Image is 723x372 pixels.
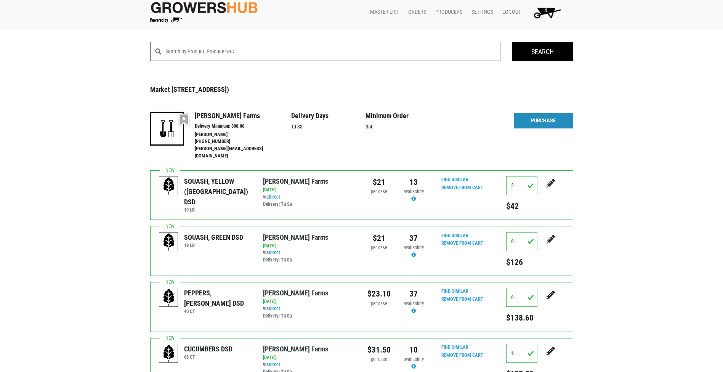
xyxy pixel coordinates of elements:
div: via [263,194,356,208]
img: placeholder-variety-43d6402dacf2d531de610a020419775a.svg [159,344,178,363]
h3: Market [STREET_ADDRESS]) [150,85,573,94]
a: Purchase [514,113,573,129]
div: 10 [402,344,425,356]
div: per case [367,244,391,252]
a: Logout [496,5,524,19]
a: Find Similar [441,288,468,294]
div: $23.10 [367,288,391,300]
p: $50 [366,123,440,131]
div: Delivery: Tu Sa [263,313,356,320]
div: via [263,305,356,320]
img: Cart [530,5,564,20]
p: Tu Sa [291,123,366,131]
h6: 68 CT [184,354,232,360]
img: original-fc7597fdc6adbb9d0e2ae620e786d1a2.jpg [150,0,258,14]
img: 16-a7ead4628f8e1841ef7647162d388ade.png [150,112,184,146]
a: Settings [465,5,496,19]
img: placeholder-variety-43d6402dacf2d531de610a020419775a.svg [159,232,178,252]
div: Delivery: Tu Sa [263,257,356,264]
a: Find Similar [441,232,468,238]
div: via [263,249,356,264]
a: Direct [269,194,280,200]
div: [DATE] [263,354,356,361]
span: 4 [544,7,547,14]
div: $21 [367,232,391,244]
a: [PERSON_NAME] Farms [263,345,328,353]
h6: 19 LB [184,207,252,213]
h5: $138.60 [506,313,537,323]
li: Delivery Minimum: 300.00 [195,123,291,130]
div: 37 [402,288,425,300]
h5: $42 [506,201,537,211]
a: Direct [269,362,280,367]
a: Direct [269,250,280,255]
div: SQUASH, GREEN DSD [184,232,243,242]
a: Producers [429,5,465,19]
a: [PERSON_NAME] Farms [263,177,328,185]
h5: $126 [506,257,537,267]
h4: Delivery Days [291,112,366,120]
img: Powered by Big Wheelbarrow [150,18,182,23]
h4: [PERSON_NAME] Farms [195,112,291,120]
a: Orders [402,5,429,19]
img: placeholder-variety-43d6402dacf2d531de610a020419775a.svg [159,288,178,307]
input: Search [512,42,573,61]
span: availability [404,245,424,250]
a: Direct [269,306,280,311]
div: PEPPERS, [PERSON_NAME] DSD [184,288,252,308]
div: per case [367,188,391,196]
img: placeholder-variety-43d6402dacf2d531de610a020419775a.svg [159,176,178,196]
div: 37 [402,232,425,244]
div: per case [367,356,391,363]
input: Remove From Cart [437,239,488,248]
li: [PHONE_NUMBER] [195,138,291,145]
a: 4 [524,5,567,20]
input: Qty [506,232,537,251]
div: [DATE] [263,242,356,250]
a: [PERSON_NAME] Farms [263,233,328,241]
span: availability [404,301,424,306]
div: [DATE] [263,298,356,305]
input: Search by Product, Producer etc. [165,42,501,61]
div: 13 [402,176,425,188]
h4: Minimum Order [366,112,440,120]
a: [PERSON_NAME] Farms [263,289,328,297]
a: Find Similar [441,176,468,182]
div: [DATE] [263,186,356,194]
div: CUCUMBERS DSD [184,344,232,354]
li: [PERSON_NAME] [195,131,291,138]
input: Remove From Cart [437,295,488,304]
div: $21 [367,176,391,188]
a: Master List [364,5,402,19]
input: Qty [506,344,537,363]
div: per case [367,300,391,308]
div: SQUASH, YELLOW ([GEOGRAPHIC_DATA]) DSD [184,176,252,207]
span: availability [404,356,424,362]
div: Delivery: Tu Sa [263,201,356,208]
a: Find Similar [441,344,468,350]
div: $31.50 [367,344,391,356]
li: [PERSON_NAME][EMAIL_ADDRESS][DOMAIN_NAME] [195,145,291,160]
h6: 40 CT [184,308,252,314]
h6: 19 LB [184,242,243,248]
input: Qty [506,288,537,307]
input: Qty [506,176,537,195]
input: Remove From Cart [437,351,488,360]
input: Remove From Cart [437,183,488,192]
span: availability [404,189,424,194]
